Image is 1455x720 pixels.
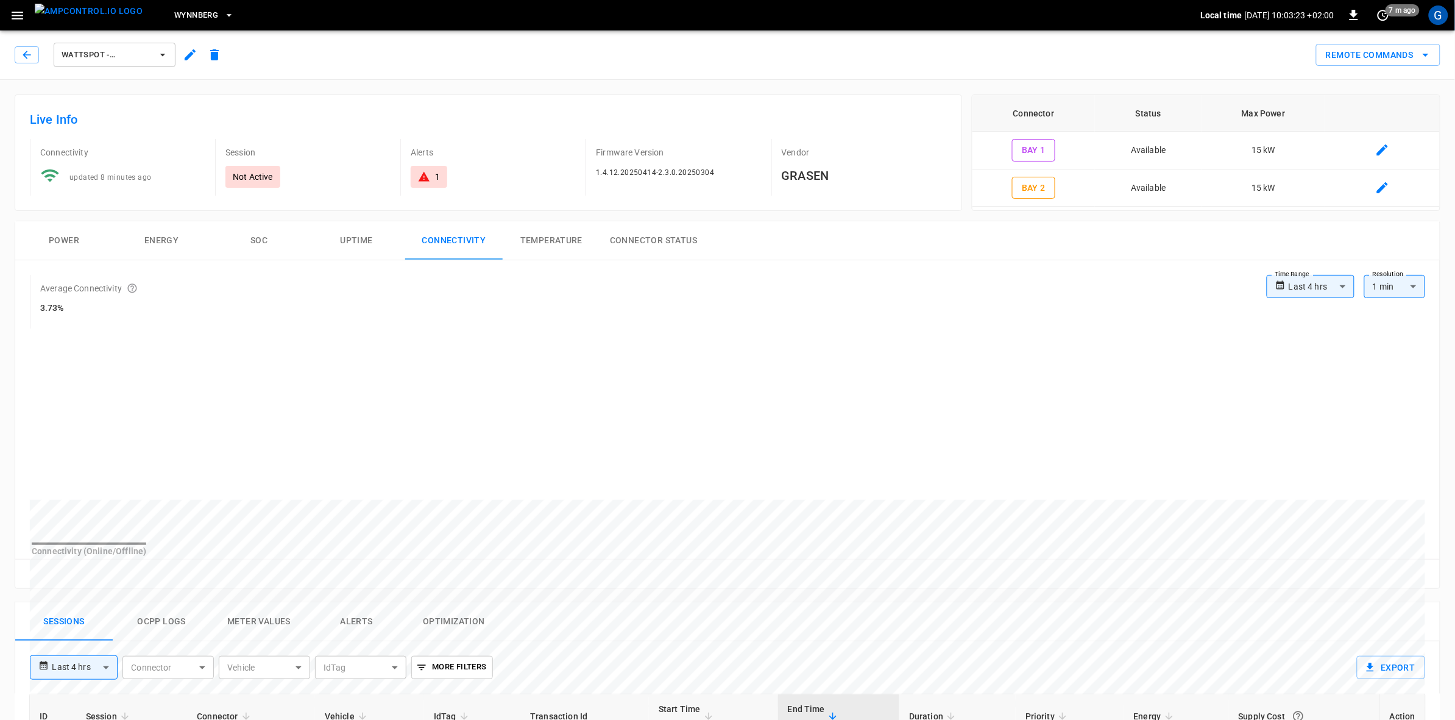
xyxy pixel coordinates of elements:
button: Meter Values [210,602,308,641]
td: Available [1095,169,1202,207]
p: [DATE] 10:03:23 +02:00 [1245,9,1334,21]
th: Max Power [1202,95,1325,132]
span: 7 m ago [1386,4,1420,16]
td: 15 kW [1202,169,1325,207]
div: Last 4 hrs [1289,275,1354,298]
span: updated 8 minutes ago [69,173,151,182]
span: 1.4.12.20250414-2.3.0.20250304 [596,168,714,177]
button: Uptime [308,221,405,260]
p: Average Connectivity [40,282,122,294]
button: Connector Status [600,221,707,260]
td: 15 kW [1202,132,1325,169]
button: WattSpot - [GEOGRAPHIC_DATA] [54,43,175,67]
button: More Filters [411,656,492,679]
div: profile-icon [1429,5,1448,25]
h6: 3.73% [40,302,138,315]
button: Wynnberg [169,4,239,27]
button: Ocpp logs [113,602,210,641]
button: Optimization [405,602,503,641]
img: ampcontrol.io logo [35,4,143,19]
h6: Live Info [30,110,947,129]
p: Alerts [411,146,576,159]
p: Local time [1200,9,1242,21]
div: Last 4 hrs [52,656,118,679]
p: Connectivity [40,146,205,159]
button: SOC [210,221,308,260]
button: Power [15,221,113,260]
button: Bay 1 [1012,139,1055,162]
button: Export [1357,656,1425,679]
button: set refresh interval [1373,5,1393,25]
h6: GRASEN [782,166,947,185]
p: Session [225,146,391,159]
th: Connector [972,95,1096,132]
span: Wynnberg [174,9,218,23]
button: Alerts [308,602,405,641]
button: Connectivity [405,221,503,260]
button: Sessions [15,602,113,641]
div: 1 min [1364,275,1425,298]
th: Status [1095,95,1202,132]
p: Vendor [782,146,947,159]
label: Time Range [1275,269,1309,279]
td: Available [1095,132,1202,169]
button: Bay 2 [1012,177,1055,199]
button: Remote Commands [1316,44,1440,66]
p: Firmware Version [596,146,761,159]
button: Energy [113,221,210,260]
p: Not Active [233,171,273,183]
div: remote commands options [1316,44,1440,66]
button: Temperature [503,221,600,260]
table: connector table [972,95,1440,207]
div: 1 [435,171,440,183]
span: WattSpot - [GEOGRAPHIC_DATA] [62,48,152,62]
label: Resolution [1373,269,1403,279]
